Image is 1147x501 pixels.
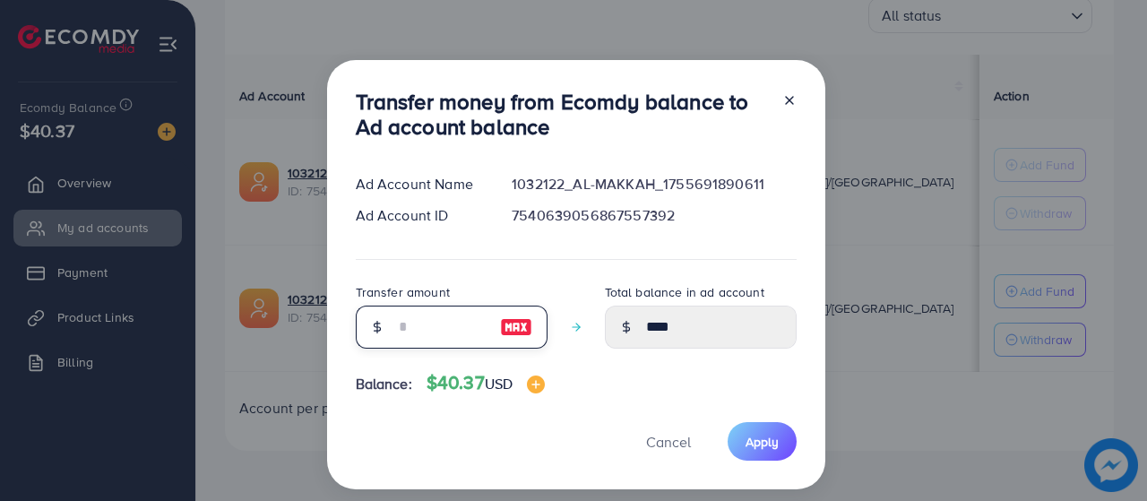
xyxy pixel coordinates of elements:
[497,205,810,226] div: 7540639056867557392
[728,422,797,461] button: Apply
[646,432,691,452] span: Cancel
[746,433,779,451] span: Apply
[356,374,412,394] span: Balance:
[341,205,498,226] div: Ad Account ID
[624,422,713,461] button: Cancel
[485,374,513,393] span: USD
[497,174,810,194] div: 1032122_AL-MAKKAH_1755691890611
[356,283,450,301] label: Transfer amount
[356,89,768,141] h3: Transfer money from Ecomdy balance to Ad account balance
[500,316,532,338] img: image
[605,283,764,301] label: Total balance in ad account
[427,372,545,394] h4: $40.37
[527,376,545,393] img: image
[341,174,498,194] div: Ad Account Name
